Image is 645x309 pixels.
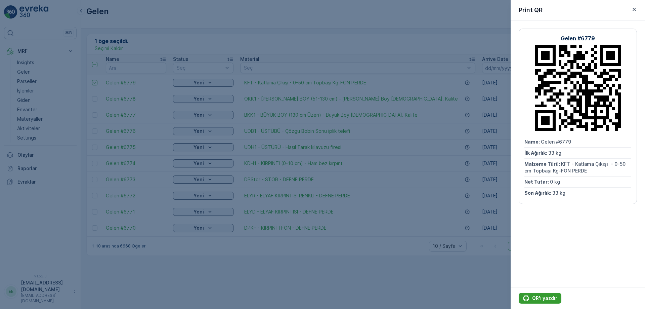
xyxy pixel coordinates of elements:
p: QR'ı yazdır [532,295,557,302]
span: Gelen #6779 [541,139,571,145]
p: Print QR [519,5,543,15]
span: 33 kg [552,190,565,196]
span: 0 kg [550,179,560,185]
span: İlk Ağırlık : [524,150,548,156]
span: Son Ağırlık : [524,190,552,196]
span: Net Tutar : [524,179,550,185]
span: 33 kg [548,150,561,156]
span: Name : [524,139,541,145]
span: Malzeme Türü : [524,161,561,167]
span: KFT - Katlama Çıkışı - 0-50 cm Topbaşı Kg-FON PERDE [524,161,627,173]
button: QR'ı yazdır [519,293,561,304]
p: Gelen #6779 [561,34,595,42]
